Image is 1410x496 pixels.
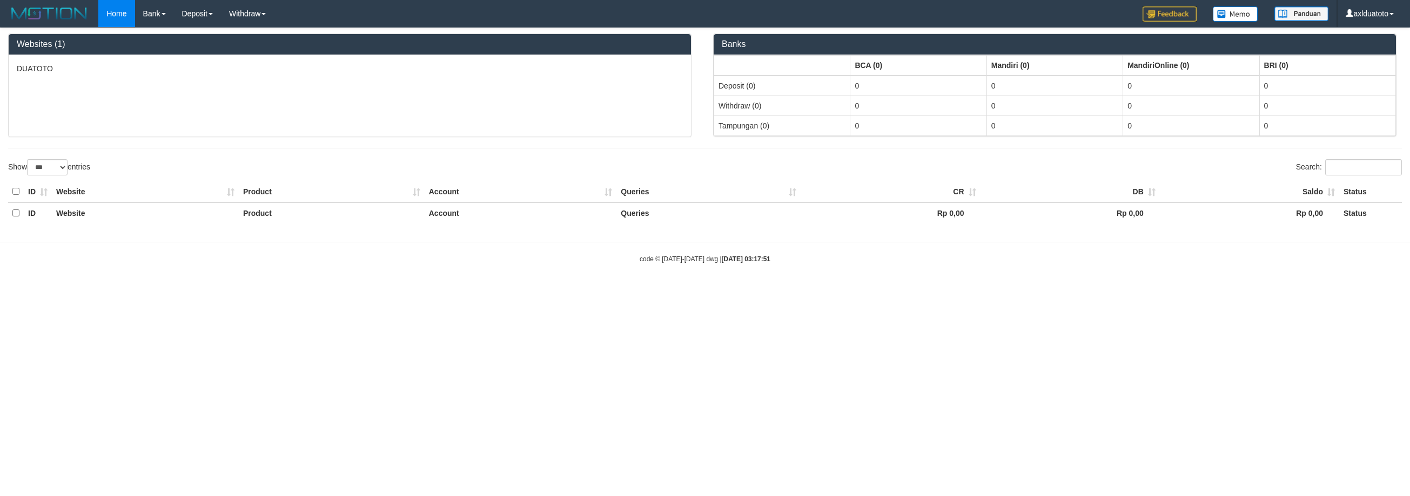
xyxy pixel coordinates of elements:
[714,96,850,115] td: Withdraw (0)
[850,76,986,96] td: 0
[722,39,1388,49] h3: Banks
[8,5,90,22] img: MOTION_logo.png
[1123,96,1259,115] td: 0
[1259,55,1395,76] th: Group: activate to sort column ascending
[640,255,770,263] small: code © [DATE]-[DATE] dwg |
[722,255,770,263] strong: [DATE] 03:17:51
[1259,115,1395,135] td: 0
[616,202,801,223] th: Queries
[1325,159,1402,175] input: Search:
[1123,115,1259,135] td: 0
[801,181,980,202] th: CR
[1123,55,1259,76] th: Group: activate to sort column ascending
[24,202,52,223] th: ID
[1339,202,1402,223] th: Status
[1213,6,1258,22] img: Button%20Memo.svg
[986,96,1123,115] td: 0
[1143,6,1197,22] img: Feedback.jpg
[986,76,1123,96] td: 0
[616,181,801,202] th: Queries
[52,202,239,223] th: Website
[1274,6,1328,21] img: panduan.png
[1259,96,1395,115] td: 0
[8,159,90,175] label: Show entries
[17,63,683,74] p: DUATOTO
[1160,181,1339,202] th: Saldo
[986,115,1123,135] td: 0
[850,55,986,76] th: Group: activate to sort column ascending
[27,159,68,175] select: Showentries
[1259,76,1395,96] td: 0
[425,202,617,223] th: Account
[1160,202,1339,223] th: Rp 0,00
[239,181,425,202] th: Product
[714,76,850,96] td: Deposit (0)
[1296,159,1402,175] label: Search:
[981,181,1160,202] th: DB
[850,115,986,135] td: 0
[52,181,239,202] th: Website
[801,202,980,223] th: Rp 0,00
[714,115,850,135] td: Tampungan (0)
[17,39,683,49] h3: Websites (1)
[1339,181,1402,202] th: Status
[1123,76,1259,96] td: 0
[850,96,986,115] td: 0
[425,181,617,202] th: Account
[981,202,1160,223] th: Rp 0,00
[24,181,52,202] th: ID
[714,55,850,76] th: Group: activate to sort column ascending
[239,202,425,223] th: Product
[986,55,1123,76] th: Group: activate to sort column ascending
